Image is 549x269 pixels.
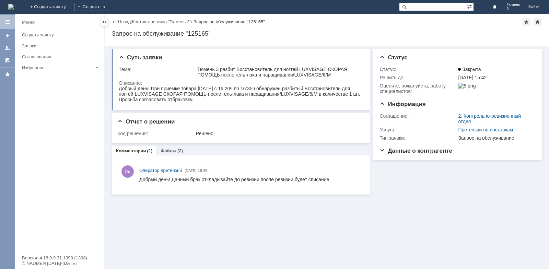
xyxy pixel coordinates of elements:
a: Мои согласования [2,55,13,66]
span: Тюмень [507,3,520,7]
a: Назад [118,19,131,24]
span: [DATE] 15:42 [458,75,487,80]
div: Запрос на обслуживание "125165" [194,19,265,24]
span: Данные о контрагенте [379,148,452,154]
div: Код решения: [117,131,195,136]
a: Перейти на домашнюю страницу [8,4,14,10]
div: | [131,19,132,24]
span: Суть заявки [119,54,162,61]
div: Создать [74,3,109,11]
div: / [132,19,194,24]
a: Согласования [19,51,103,62]
div: (2) [177,148,183,153]
div: Запрос на обслуживание [458,135,532,141]
span: Расширенный поиск [467,3,474,10]
div: Сделать домашней страницей [534,18,542,26]
div: Согласования [22,54,100,59]
div: Меню [22,18,35,26]
div: Статус: [379,67,457,72]
span: Оператор претензий [139,168,182,173]
div: Запрос на обслуживание "125165" [112,30,542,37]
a: Создать заявку [19,30,103,40]
a: Комментарии [116,148,146,153]
a: Файлы [161,148,176,153]
div: Соглашение: [379,113,457,119]
span: 3 [507,7,520,11]
div: Решено [196,131,361,136]
a: Контактное лицо "Тюмень 3" [132,19,191,24]
img: logo [8,4,14,10]
span: Статус [379,54,407,61]
div: Oцените, пожалуйста, работу специалистов: [379,83,457,94]
span: Информация [379,101,425,107]
span: 18:48 [198,168,208,173]
div: Добавить в избранное [522,18,530,26]
a: Создать заявку [2,30,13,41]
div: Скрыть меню [100,18,108,26]
div: Тип заявки: [379,135,457,141]
div: (1) [147,148,153,153]
div: Версия: 4.18.0.9.31.1398 (1398) [22,256,97,260]
div: © NAUMEN [DATE]-[DATE] [22,261,97,266]
span: Отчет о решении [117,118,175,125]
a: Оператор претензий [139,167,182,174]
div: Избранное [22,65,93,70]
div: Тюмень 3 разбит Восстановитель для ногтей LUXVISAGE СКОРАЯ ПОМОЩЬ после гель-лака и наращивания/L... [197,67,361,78]
span: [DATE] [185,168,197,173]
a: Мои заявки [2,43,13,54]
div: Описание: [119,80,362,86]
a: Претензии по поставкам [458,127,513,132]
div: Создать заявку [22,32,100,37]
a: Заявки [19,40,103,51]
div: Тема: [119,67,196,72]
a: 2. Контрольно-ревизионный отдел [458,113,521,124]
div: Заявки [22,43,100,48]
img: 5.png [458,83,476,89]
div: Решить до: [379,75,457,80]
div: Услуга: [379,127,457,132]
span: Закрыта [458,67,481,72]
